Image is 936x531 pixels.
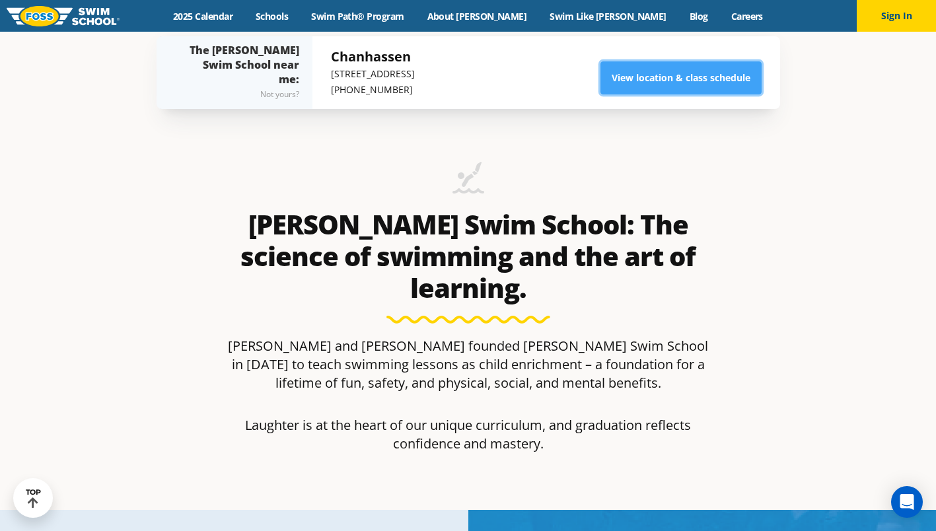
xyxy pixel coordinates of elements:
[162,10,244,22] a: 2025 Calendar
[891,486,923,518] div: Open Intercom Messenger
[719,10,774,22] a: Careers
[331,66,415,82] p: [STREET_ADDRESS]
[415,10,538,22] a: About [PERSON_NAME]
[300,10,415,22] a: Swim Path® Program
[331,82,415,98] p: [PHONE_NUMBER]
[538,10,678,22] a: Swim Like [PERSON_NAME]
[331,48,415,66] h5: Chanhassen
[26,488,41,509] div: TOP
[183,43,299,102] div: The [PERSON_NAME] Swim School near me:
[223,416,714,453] p: Laughter is at the heart of our unique curriculum, and graduation reflects confidence and mastery.
[452,162,484,202] img: icon-swimming-diving-2.png
[7,6,120,26] img: FOSS Swim School Logo
[678,10,719,22] a: Blog
[223,209,714,304] h2: [PERSON_NAME] Swim School: The science of swimming and the art of learning.
[244,10,300,22] a: Schools
[183,87,299,102] div: Not yours?
[223,337,714,392] p: [PERSON_NAME] and [PERSON_NAME] founded [PERSON_NAME] Swim School in [DATE] to teach swimming les...
[600,61,762,94] a: View location & class schedule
